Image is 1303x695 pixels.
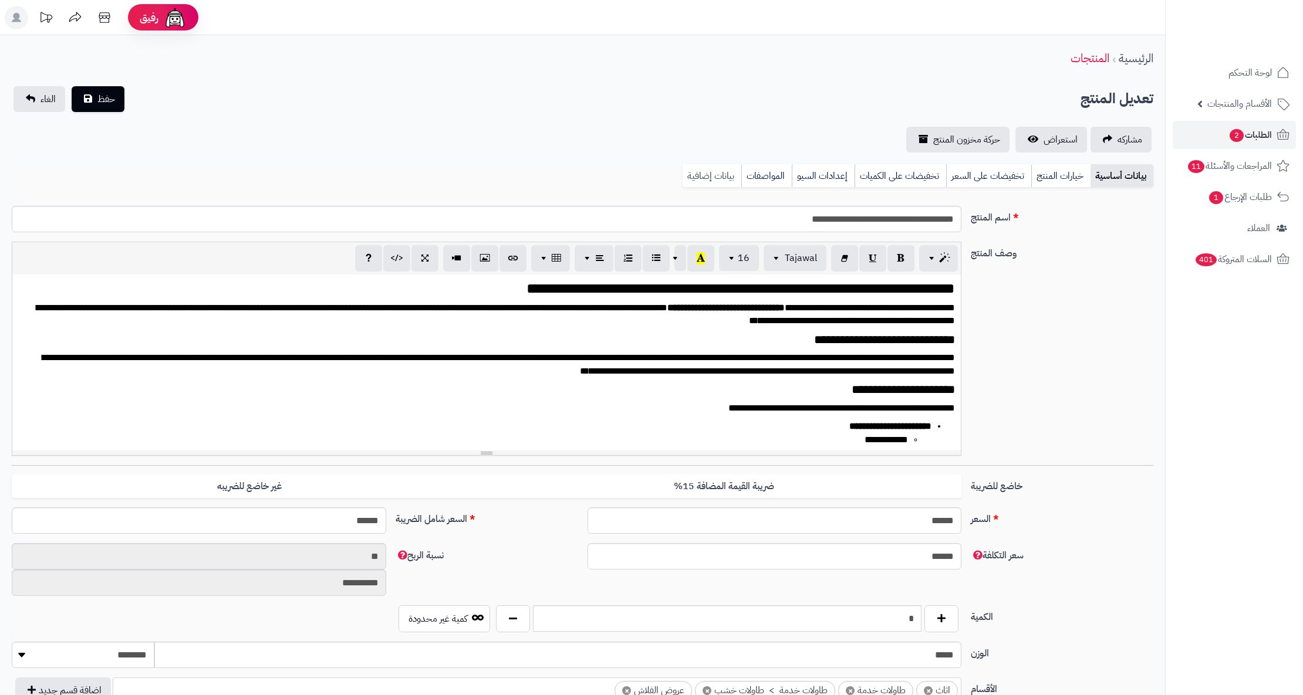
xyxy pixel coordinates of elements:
[1091,127,1152,152] a: مشاركه
[1230,129,1244,142] span: 2
[1173,214,1296,242] a: العملاء
[785,251,817,265] span: Tajawal
[1031,164,1091,188] a: خيارات المنتج
[971,548,1024,562] span: سعر التكلفة
[966,642,1158,660] label: الوزن
[855,164,946,188] a: تخفيضات على الكميات
[966,206,1158,225] label: اسم المنتج
[1194,251,1272,267] span: السلات المتروكة
[683,164,741,188] a: بيانات إضافية
[846,686,855,695] span: ×
[1044,133,1078,147] span: استعراض
[966,507,1158,526] label: السعر
[1015,127,1087,152] a: استعراض
[906,127,1010,152] a: حركة مخزون المنتج
[391,507,583,526] label: السعر شامل الضريبة
[1209,191,1223,204] span: 1
[1208,189,1272,205] span: طلبات الإرجاع
[487,474,961,499] label: ضريبة القيمة المضافة 15%
[1119,49,1153,67] a: الرئيسية
[1187,158,1272,174] span: المراجعات والأسئلة
[764,245,826,271] button: Tajawal
[1081,87,1153,111] h2: تعديل المنتج
[1228,127,1272,143] span: الطلبات
[1173,59,1296,87] a: لوحة التحكم
[31,6,60,32] a: تحديثات المنصة
[396,548,444,562] span: نسبة الربح
[97,92,115,106] span: حفظ
[1118,133,1142,147] span: مشاركه
[924,686,933,695] span: ×
[13,86,65,112] a: الغاء
[40,92,56,106] span: الغاء
[1173,183,1296,211] a: طلبات الإرجاع1
[1188,160,1204,173] span: 11
[966,474,1158,493] label: خاضع للضريبة
[622,686,631,695] span: ×
[738,251,750,265] span: 16
[1173,152,1296,180] a: المراجعات والأسئلة11
[140,11,158,25] span: رفيق
[1173,121,1296,149] a: الطلبات2
[719,245,759,271] button: 16
[1173,245,1296,273] a: السلات المتروكة401
[1223,33,1292,57] img: logo-2.png
[946,164,1031,188] a: تخفيضات على السعر
[1091,164,1153,188] a: بيانات أساسية
[966,605,1158,624] label: الكمية
[1207,96,1272,112] span: الأقسام والمنتجات
[12,474,487,499] label: غير خاضع للضريبه
[1196,253,1217,266] span: 401
[741,164,792,188] a: المواصفات
[1247,220,1270,236] span: العملاء
[966,242,1158,260] label: وصف المنتج
[933,133,1000,147] span: حركة مخزون المنتج
[792,164,855,188] a: إعدادات السيو
[1071,49,1109,67] a: المنتجات
[72,86,124,112] button: حفظ
[703,686,711,695] span: ×
[1228,65,1272,81] span: لوحة التحكم
[163,6,187,29] img: ai-face.png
